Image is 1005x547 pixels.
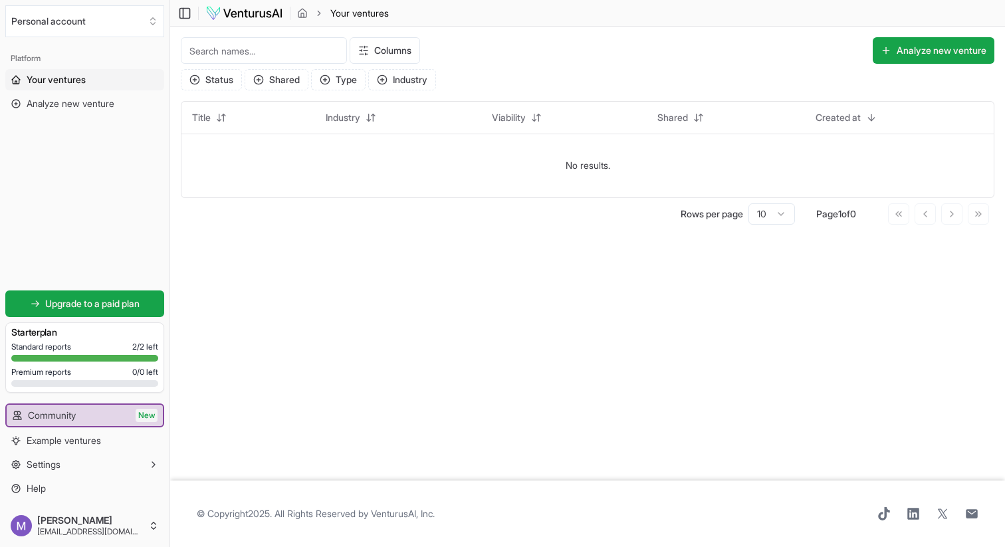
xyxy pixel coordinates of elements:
[5,510,164,542] button: [PERSON_NAME][EMAIL_ADDRESS][DOMAIN_NAME]
[27,482,46,495] span: Help
[28,409,76,422] span: Community
[11,515,32,536] img: ACg8ocIGs9enC08pdqrgRYQzy93AN_z5eFmO7apLbzKGra1DOWxqgg=s96-c
[205,5,283,21] img: logo
[5,5,164,37] button: Select an organization
[5,69,164,90] a: Your ventures
[181,37,347,64] input: Search names...
[27,97,114,110] span: Analyze new venture
[5,430,164,451] a: Example ventures
[371,508,433,519] a: VenturusAI, Inc
[816,208,838,219] span: Page
[326,111,360,124] span: Industry
[37,526,143,537] span: [EMAIL_ADDRESS][DOMAIN_NAME]
[132,342,158,352] span: 2 / 2 left
[311,69,366,90] button: Type
[5,454,164,475] button: Settings
[5,48,164,69] div: Platform
[27,434,101,447] span: Example ventures
[841,208,850,219] span: of
[136,409,158,422] span: New
[27,458,60,471] span: Settings
[7,405,163,426] a: CommunityNew
[5,478,164,499] a: Help
[184,107,235,128] button: Title
[850,208,856,219] span: 0
[484,107,550,128] button: Viability
[808,107,885,128] button: Created at
[11,326,158,339] h3: Starter plan
[649,107,712,128] button: Shared
[37,514,143,526] span: [PERSON_NAME]
[27,73,86,86] span: Your ventures
[318,107,384,128] button: Industry
[45,297,140,310] span: Upgrade to a paid plan
[350,37,420,64] button: Columns
[681,207,743,221] p: Rows per page
[11,367,71,378] span: Premium reports
[192,111,211,124] span: Title
[5,93,164,114] a: Analyze new venture
[297,7,389,20] nav: breadcrumb
[132,367,158,378] span: 0 / 0 left
[368,69,436,90] button: Industry
[245,69,308,90] button: Shared
[181,69,242,90] button: Status
[330,7,389,20] span: Your ventures
[197,507,435,520] span: © Copyright 2025 . All Rights Reserved by .
[492,111,526,124] span: Viability
[11,342,71,352] span: Standard reports
[181,134,994,197] td: No results.
[657,111,688,124] span: Shared
[873,37,994,64] button: Analyze new venture
[838,208,841,219] span: 1
[816,111,861,124] span: Created at
[5,290,164,317] a: Upgrade to a paid plan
